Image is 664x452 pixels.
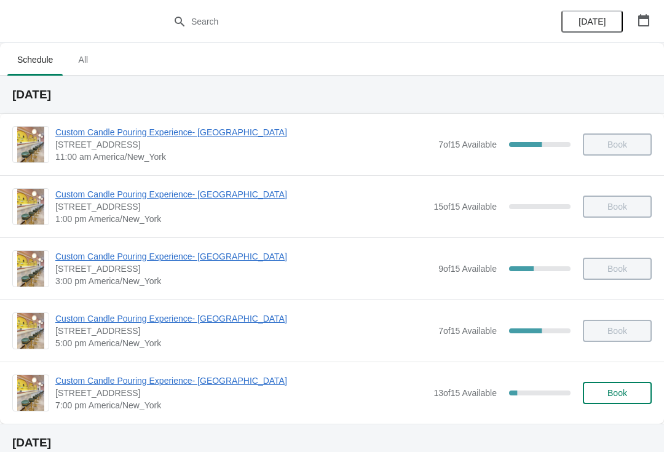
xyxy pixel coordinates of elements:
[55,188,427,200] span: Custom Candle Pouring Experience- [GEOGRAPHIC_DATA]
[607,388,627,398] span: Book
[438,140,497,149] span: 7 of 15 Available
[12,437,652,449] h2: [DATE]
[579,17,606,26] span: [DATE]
[55,325,432,337] span: [STREET_ADDRESS]
[433,388,497,398] span: 13 of 15 Available
[55,250,432,263] span: Custom Candle Pouring Experience- [GEOGRAPHIC_DATA]
[55,375,427,387] span: Custom Candle Pouring Experience- [GEOGRAPHIC_DATA]
[17,189,44,224] img: Custom Candle Pouring Experience- Delray Beach | 415 East Atlantic Avenue, Delray Beach, FL, USA ...
[55,263,432,275] span: [STREET_ADDRESS]
[55,399,427,411] span: 7:00 pm America/New_York
[7,49,63,71] span: Schedule
[438,264,497,274] span: 9 of 15 Available
[55,138,432,151] span: [STREET_ADDRESS]
[583,382,652,404] button: Book
[191,10,498,33] input: Search
[17,251,44,287] img: Custom Candle Pouring Experience- Delray Beach | 415 East Atlantic Avenue, Delray Beach, FL, USA ...
[17,127,44,162] img: Custom Candle Pouring Experience- Delray Beach | 415 East Atlantic Avenue, Delray Beach, FL, USA ...
[17,375,44,411] img: Custom Candle Pouring Experience- Delray Beach | 415 East Atlantic Avenue, Delray Beach, FL, USA ...
[438,326,497,336] span: 7 of 15 Available
[561,10,623,33] button: [DATE]
[12,89,652,101] h2: [DATE]
[55,387,427,399] span: [STREET_ADDRESS]
[55,200,427,213] span: [STREET_ADDRESS]
[17,313,44,349] img: Custom Candle Pouring Experience- Delray Beach | 415 East Atlantic Avenue, Delray Beach, FL, USA ...
[68,49,98,71] span: All
[55,337,432,349] span: 5:00 pm America/New_York
[433,202,497,212] span: 15 of 15 Available
[55,151,432,163] span: 11:00 am America/New_York
[55,213,427,225] span: 1:00 pm America/New_York
[55,126,432,138] span: Custom Candle Pouring Experience- [GEOGRAPHIC_DATA]
[55,275,432,287] span: 3:00 pm America/New_York
[55,312,432,325] span: Custom Candle Pouring Experience- [GEOGRAPHIC_DATA]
